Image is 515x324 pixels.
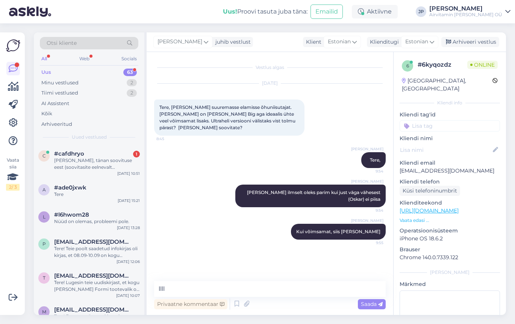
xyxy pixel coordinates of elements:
div: Privaatne kommentaar [154,299,227,309]
p: [EMAIL_ADDRESS][DOMAIN_NAME] [400,167,500,175]
span: 9:54 [355,168,383,174]
div: JP [416,6,426,17]
span: piret.kattai@gmail.com [54,238,132,245]
span: [PERSON_NAME] [351,218,383,223]
div: juhib vestlust [212,38,251,46]
span: Estonian [405,38,428,46]
div: [DATE] 10:51 [117,171,140,176]
span: triin.nuut@gmail.com [54,272,132,279]
span: 9:55 [355,240,383,246]
p: Operatsioonisüsteem [400,227,500,235]
img: Askly Logo [6,38,20,53]
div: Airvitamin [PERSON_NAME] OÜ [429,12,502,18]
span: Estonian [328,38,351,46]
p: iPhone OS 18.6.2 [400,235,500,243]
span: #cafdhryo [54,150,84,157]
div: Vaata siia [6,157,20,191]
div: [DATE] 10:07 [116,293,140,298]
div: [DATE] 12:06 [117,259,140,264]
div: 1 [133,151,140,157]
span: a [42,187,46,193]
p: Kliendi email [400,159,500,167]
span: Saada [361,301,383,307]
div: [GEOGRAPHIC_DATA], [GEOGRAPHIC_DATA] [402,77,492,93]
span: c [42,153,46,159]
p: Brauser [400,246,500,254]
span: #ade0jxwk [54,184,86,191]
div: Klient [303,38,321,46]
span: l [43,214,45,220]
span: Tere, [370,157,380,163]
p: Märkmed [400,280,500,288]
span: 9:54 [355,208,383,213]
div: Tiimi vestlused [41,89,78,97]
input: Lisa nimi [400,146,491,154]
b: Uus! [223,8,237,15]
div: Arhiveeritud [41,121,72,128]
textarea: llll [154,281,386,297]
div: [PERSON_NAME] [400,269,500,276]
div: [DATE] [154,80,386,87]
p: Klienditeekond [400,199,500,207]
div: Tere! Lugesin teie uudiskirjast, et kogu [PERSON_NAME] Formi tootevalik on 20% soodsamalt alates ... [54,279,140,293]
input: Lisa tag [400,120,500,131]
p: Chrome 140.0.7339.122 [400,254,500,261]
a: [PERSON_NAME]Airvitamin [PERSON_NAME] OÜ [429,6,510,18]
div: Vestlus algas [154,64,386,71]
span: Uued vestlused [72,134,107,141]
button: Emailid [311,5,343,19]
p: Kliendi telefon [400,178,500,186]
span: merilin686@hotmail.com [54,306,132,313]
span: 8:45 [156,136,185,142]
div: Kõik [41,110,52,118]
div: 2 / 3 [6,184,20,191]
div: # 6kyqozdz [418,60,467,69]
div: Web [78,54,91,64]
div: Uus [41,69,51,76]
a: [URL][DOMAIN_NAME] [400,207,459,214]
div: 63 [123,69,137,76]
div: Nüüd on olemas, probleemi pole. [54,218,140,225]
span: Tere, [PERSON_NAME] suuremasse elamisse õhuniisutajat. [PERSON_NAME] on [PERSON_NAME] Big aga ide... [159,104,297,130]
div: Tere! Teie poolt saadetud infokirjas oli kirjas, et 08.09-10.09 on kogu [PERSON_NAME] Formi toote... [54,245,140,259]
div: 2 [127,89,137,97]
div: Klienditugi [367,38,399,46]
span: p [42,241,46,247]
div: Küsi telefoninumbrit [400,186,460,196]
div: All [40,54,48,64]
div: Minu vestlused [41,79,79,87]
span: Otsi kliente [47,39,77,47]
div: 2 [127,79,137,87]
p: Kliendi tag'id [400,111,500,119]
div: Aktiivne [352,5,398,18]
span: m [42,309,46,315]
div: Arhiveeri vestlus [441,37,499,47]
span: t [43,275,45,281]
div: [DATE] 15:21 [118,198,140,203]
span: 6 [406,63,409,69]
p: Vaata edasi ... [400,217,500,224]
div: [DATE] 13:28 [117,225,140,231]
span: [PERSON_NAME] [351,146,383,152]
div: Proovi tasuta juba täna: [223,7,307,16]
div: [PERSON_NAME] [429,6,502,12]
span: [PERSON_NAME] [158,38,202,46]
span: [PERSON_NAME] ilmselt oleks parim kui just väga vähesest (Oskar) ei piisa [247,190,382,202]
div: Socials [120,54,138,64]
span: Online [467,61,498,69]
div: AI Assistent [41,100,69,107]
span: #l6hwom28 [54,211,89,218]
span: Kui võimsamat, siis [PERSON_NAME] [296,229,380,234]
span: [PERSON_NAME] [351,179,383,184]
div: Tere [54,191,140,198]
div: [PERSON_NAME], tänan soovituse eest (soovitasite eelnevalt [PERSON_NAME]). Kui [PERSON_NAME] [PER... [54,157,140,171]
p: Kliendi nimi [400,134,500,142]
div: Kliendi info [400,99,500,106]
